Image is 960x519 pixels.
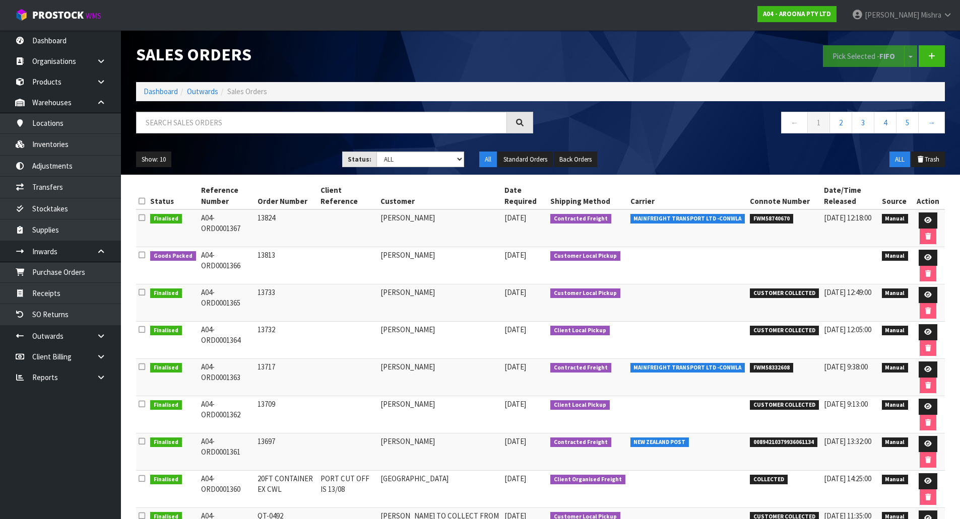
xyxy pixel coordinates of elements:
span: Finalised [150,326,182,336]
span: Manual [882,400,909,410]
span: Finalised [150,437,182,448]
a: ← [781,112,808,133]
th: Status [148,182,199,209]
a: Outwards [187,87,218,96]
td: 13709 [255,396,318,433]
span: Contracted Freight [550,437,611,448]
span: Finalised [150,400,182,410]
span: Manual [882,288,909,299]
td: 20FT CONTAINER EX CWL [255,471,318,508]
span: [DATE] [504,287,526,297]
span: COLLECTED [750,475,788,485]
td: 13732 [255,322,318,359]
button: Standard Orders [498,152,553,168]
td: PORT CUT OFF IS 13/08 [318,471,377,508]
span: MAINFREIGHT TRANSPORT LTD -CONWLA [630,214,745,224]
button: Trash [911,152,945,168]
small: WMS [86,11,101,21]
span: [DATE] 12:05:00 [824,325,871,334]
td: 13733 [255,284,318,322]
span: FWM58740670 [750,214,793,224]
span: [DATE] [504,436,526,446]
span: MAINFREIGHT TRANSPORT LTD -CONWLA [630,363,745,373]
th: Client Reference [318,182,377,209]
td: [PERSON_NAME] [378,322,502,359]
td: A04-ORD0001364 [199,322,255,359]
span: Contracted Freight [550,363,611,373]
th: Date Required [502,182,548,209]
span: Client Organised Freight [550,475,625,485]
td: 13824 [255,209,318,247]
td: [PERSON_NAME] [378,247,502,284]
a: 3 [852,112,874,133]
span: CUSTOMER COLLECTED [750,326,819,336]
th: Source [879,182,911,209]
td: [PERSON_NAME] [378,359,502,396]
td: A04-ORD0001365 [199,284,255,322]
td: [PERSON_NAME] [378,433,502,471]
span: Goods Packed [150,251,196,261]
td: A04-ORD0001360 [199,471,255,508]
th: Customer [378,182,502,209]
td: A04-ORD0001366 [199,247,255,284]
span: Manual [882,363,909,373]
span: [DATE] 12:18:00 [824,213,871,223]
button: All [479,152,497,168]
span: Finalised [150,475,182,485]
button: Show: 10 [136,152,171,168]
span: Finalised [150,214,182,224]
span: Manual [882,326,909,336]
strong: FIFO [879,51,895,61]
span: [DATE] [504,362,526,372]
span: NEW ZEALAND POST [630,437,689,448]
td: [PERSON_NAME] [378,209,502,247]
a: 2 [829,112,852,133]
strong: Status: [348,155,371,164]
img: cube-alt.png [15,9,28,21]
th: Shipping Method [548,182,628,209]
span: [DATE] [504,325,526,334]
span: Customer Local Pickup [550,251,620,261]
span: Manual [882,251,909,261]
a: 1 [807,112,830,133]
a: 4 [874,112,897,133]
th: Order Number [255,182,318,209]
td: A04-ORD0001361 [199,433,255,471]
td: A04-ORD0001363 [199,359,255,396]
span: CUSTOMER COLLECTED [750,400,819,410]
input: Search sales orders [136,112,507,133]
button: Back Orders [554,152,597,168]
span: Finalised [150,363,182,373]
td: 13717 [255,359,318,396]
span: CUSTOMER COLLECTED [750,288,819,299]
th: Action [911,182,945,209]
a: A04 - AROONA PTY LTD [757,6,837,22]
span: [PERSON_NAME] [865,10,919,20]
span: [DATE] 14:25:00 [824,474,871,483]
td: [PERSON_NAME] [378,284,502,322]
span: [DATE] [504,213,526,223]
span: Mishra [921,10,941,20]
span: Contracted Freight [550,214,611,224]
th: Carrier [628,182,748,209]
td: 13813 [255,247,318,284]
td: [GEOGRAPHIC_DATA] [378,471,502,508]
span: [DATE] 12:49:00 [824,287,871,297]
span: Customer Local Pickup [550,288,620,299]
span: Finalised [150,288,182,299]
span: Manual [882,475,909,485]
th: Date/Time Released [821,182,879,209]
span: [DATE] 9:13:00 [824,399,868,409]
strong: A04 - AROONA PTY LTD [763,10,831,18]
h1: Sales Orders [136,45,533,64]
span: Client Local Pickup [550,400,610,410]
span: [DATE] 13:32:00 [824,436,871,446]
span: Manual [882,437,909,448]
span: [DATE] [504,250,526,260]
td: 13697 [255,433,318,471]
span: FWM58332608 [750,363,793,373]
button: Pick Selected -FIFO [823,45,905,67]
a: 5 [896,112,919,133]
nav: Page navigation [548,112,945,136]
span: ProStock [32,9,84,22]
